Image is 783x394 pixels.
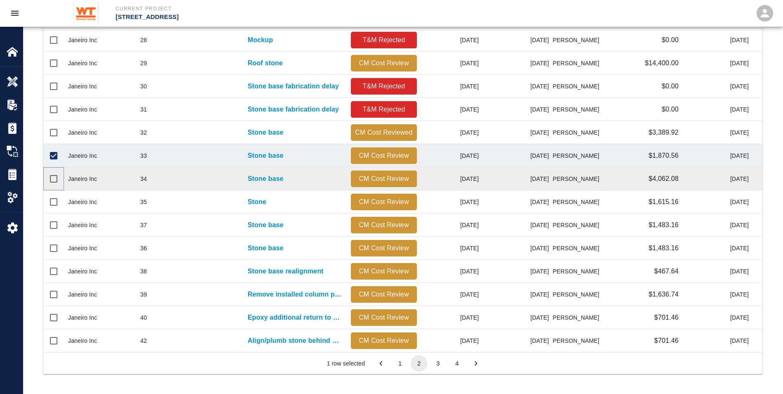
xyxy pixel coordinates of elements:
div: 33 [140,152,147,160]
div: [PERSON_NAME] [553,75,603,98]
button: page 2 [411,355,427,372]
a: Roof stone [248,58,283,68]
div: 32 [140,128,147,137]
div: [DATE] [683,329,753,352]
div: 1 row selected [327,359,365,368]
div: 40 [140,313,147,322]
a: Stone base [248,128,284,138]
div: [DATE] [483,52,553,75]
p: $1,483.16 [648,220,679,230]
a: Stone base fabrication delay [248,104,339,114]
div: Janeiro Inc [68,221,97,229]
div: [DATE] [483,98,553,121]
a: Align/plumb stone behind new steel column [248,336,343,346]
p: $701.46 [654,336,679,346]
div: [PERSON_NAME] [553,237,603,260]
div: [PERSON_NAME] [553,28,603,52]
p: $467.64 [654,266,679,276]
p: $1,483.16 [648,243,679,253]
p: $1,870.56 [648,151,679,161]
div: Janeiro Inc [68,152,97,160]
div: [DATE] [683,237,753,260]
div: 28 [140,36,147,44]
div: [DATE] [421,167,483,190]
div: Janeiro Inc [68,82,97,90]
p: $0.00 [662,81,679,91]
div: [DATE] [421,190,483,214]
p: CM Cost Review [354,220,414,230]
div: [DATE] [421,306,483,329]
div: Janeiro Inc [68,313,97,322]
div: [PERSON_NAME] [553,144,603,167]
div: [DATE] [421,144,483,167]
a: Mockup [248,35,273,45]
div: Janeiro Inc [68,105,97,114]
div: [DATE] [421,121,483,144]
p: CM Cost Reviewed [354,128,414,138]
div: [DATE] [683,75,753,98]
p: Current Project [116,5,436,12]
div: Janeiro Inc [68,290,97,299]
p: CM Cost Review [354,266,414,276]
div: [DATE] [683,98,753,121]
div: [DATE] [483,167,553,190]
div: Janeiro Inc [68,267,97,275]
div: [PERSON_NAME] [553,190,603,214]
div: Janeiro Inc [68,244,97,252]
div: [DATE] [683,167,753,190]
a: Stone base fabrication delay [248,81,339,91]
div: 36 [140,244,147,252]
div: [PERSON_NAME] [553,214,603,237]
div: [DATE] [421,283,483,306]
div: [DATE] [421,214,483,237]
a: Stone base [248,220,284,230]
div: 29 [140,59,147,67]
button: Go to page 4 [449,355,465,372]
p: $0.00 [662,35,679,45]
p: CM Cost Review [354,336,414,346]
div: [PERSON_NAME] [553,167,603,190]
div: [DATE] [483,121,553,144]
div: 37 [140,221,147,229]
button: Go to next page [468,355,484,372]
a: Stone base [248,243,284,253]
div: [DATE] [421,329,483,352]
div: Janeiro Inc [68,175,97,183]
div: 30 [140,82,147,90]
div: [DATE] [483,190,553,214]
div: [DATE] [483,144,553,167]
p: CM Cost Review [354,243,414,253]
a: Stone base [248,174,284,184]
div: [DATE] [421,28,483,52]
div: [DATE] [483,28,553,52]
div: [PERSON_NAME] [553,306,603,329]
div: [DATE] [683,283,753,306]
nav: pagination navigation [371,355,485,372]
p: $4,062.08 [648,174,679,184]
button: Go to previous page [373,355,389,372]
p: CM Cost Review [354,151,414,161]
p: T&M Rejected [354,35,414,45]
p: CM Cost Review [354,174,414,184]
a: Epoxy additional return to O-2 stone on South side East of door [248,313,343,323]
p: $1,615.16 [648,197,679,207]
div: [DATE] [483,283,553,306]
div: Janeiro Inc [68,337,97,345]
div: [DATE] [683,260,753,283]
p: $701.46 [654,313,679,323]
div: [PERSON_NAME] [553,260,603,283]
div: 34 [140,175,147,183]
div: [DATE] [483,237,553,260]
div: 39 [140,290,147,299]
p: Stone base [248,151,284,161]
p: T&M Rejected [354,81,414,91]
div: 42 [140,337,147,345]
div: [PERSON_NAME] [553,121,603,144]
